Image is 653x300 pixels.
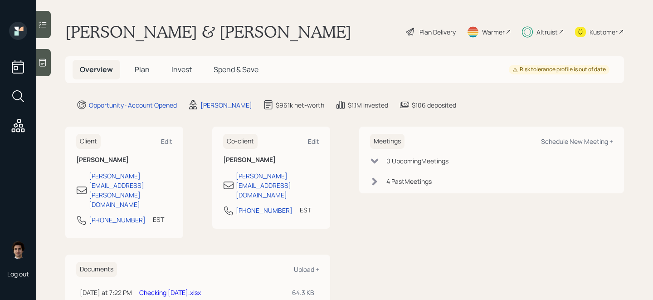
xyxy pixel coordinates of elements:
[386,177,432,186] div: 4 Past Meeting s
[236,171,319,200] div: [PERSON_NAME][EMAIL_ADDRESS][DOMAIN_NAME]
[80,288,132,297] div: [DATE] at 7:22 PM
[590,27,618,37] div: Kustomer
[386,156,448,166] div: 0 Upcoming Meeting s
[76,262,117,277] h6: Documents
[294,265,319,274] div: Upload +
[292,288,316,297] div: 64.3 KB
[139,288,201,297] a: Checking [DATE].xlsx
[541,137,613,146] div: Schedule New Meeting +
[153,215,164,224] div: EST
[370,134,404,149] h6: Meetings
[89,100,177,110] div: Opportunity · Account Opened
[412,100,456,110] div: $106 deposited
[223,134,258,149] h6: Co-client
[300,205,311,215] div: EST
[89,171,172,209] div: [PERSON_NAME][EMAIL_ADDRESS][PERSON_NAME][DOMAIN_NAME]
[89,215,146,225] div: [PHONE_NUMBER]
[512,66,606,74] div: Risk tolerance profile is out of date
[7,270,29,278] div: Log out
[200,100,252,110] div: [PERSON_NAME]
[308,137,319,146] div: Edit
[419,27,456,37] div: Plan Delivery
[161,137,172,146] div: Edit
[171,64,192,74] span: Invest
[9,241,27,259] img: harrison-schaefer-headshot-2.png
[482,27,505,37] div: Warmer
[236,206,292,215] div: [PHONE_NUMBER]
[76,134,101,149] h6: Client
[536,27,558,37] div: Altruist
[135,64,150,74] span: Plan
[80,64,113,74] span: Overview
[348,100,388,110] div: $1.1M invested
[65,22,351,42] h1: [PERSON_NAME] & [PERSON_NAME]
[223,156,319,164] h6: [PERSON_NAME]
[276,100,324,110] div: $961k net-worth
[76,156,172,164] h6: [PERSON_NAME]
[214,64,258,74] span: Spend & Save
